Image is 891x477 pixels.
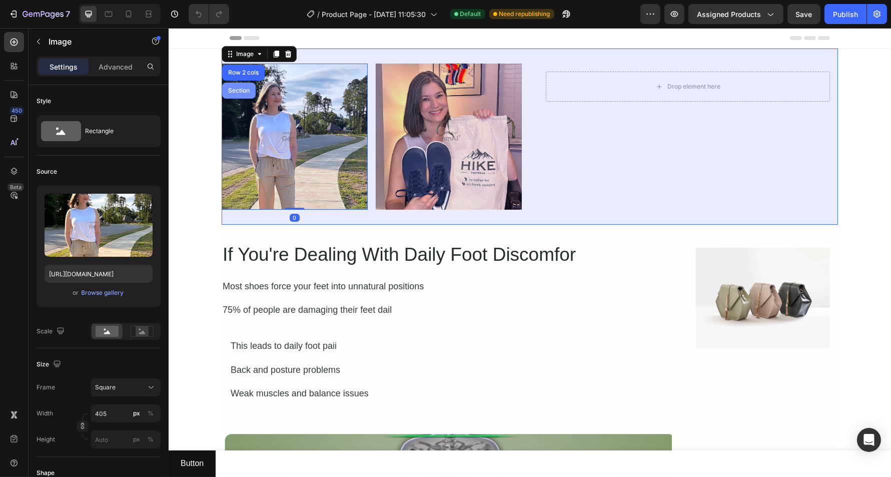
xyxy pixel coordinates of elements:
img: preview-image [45,194,153,257]
img: Alt image [207,36,353,182]
p: Image [49,36,134,48]
span: or [73,287,79,299]
span: Default [460,10,481,19]
div: % [148,409,154,418]
button: Assigned Products [688,4,783,24]
div: px [133,409,140,418]
div: Open Intercom Messenger [857,428,881,452]
button: 7 [4,4,75,24]
div: Scale [37,325,67,338]
div: Rectangle [85,120,146,143]
button: Publish [824,4,866,24]
div: Beta [8,183,24,191]
p: Settings [50,62,78,72]
button: Browse gallery [81,288,125,298]
div: 450 [10,107,24,115]
button: % [131,407,143,419]
span: Product Page - [DATE] 11:05:30 [322,9,426,20]
img: image_demo.jpg [527,220,661,320]
input: https://example.com/image.jpg [45,265,153,283]
button: px [145,433,157,445]
div: 75% of people are damaging their feet dail [53,275,503,289]
div: Browse gallery [82,288,124,297]
div: This leads to daily foot paii [61,311,169,325]
span: Square [95,383,116,392]
span: / [318,9,320,20]
span: Assigned Products [697,9,761,20]
button: px [145,407,157,419]
span: Need republishing [499,10,550,19]
div: Most shoes force your feet into unnatural positions [53,252,503,265]
div: Source [37,167,57,176]
h2: If You're Dealing With Daily Foot Discomfor [53,212,503,242]
p: 7 [66,8,70,20]
label: Frame [37,383,55,392]
div: Undo/Redo [189,4,229,24]
span: Save [796,10,812,19]
input: px% [91,430,161,448]
div: Drop element here [499,55,552,63]
div: Size [37,358,63,371]
div: px [133,435,140,444]
div: % [148,435,154,444]
button: Square [91,378,161,396]
input: px% [91,404,161,422]
p: Advanced [99,62,133,72]
div: Style [37,97,51,106]
label: Width [37,409,53,418]
button: Save [787,4,820,24]
div: Weak muscles and balance issues [61,359,201,372]
iframe: Design area [169,28,891,477]
div: Back and posture problems [61,335,173,349]
button: % [131,433,143,445]
div: Publish [833,9,858,20]
label: Height [37,435,55,444]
